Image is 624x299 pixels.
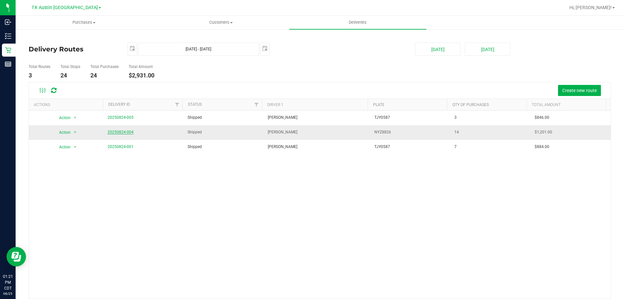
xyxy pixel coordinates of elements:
[3,291,13,296] p: 08/25
[60,65,80,69] h5: Total Stops
[262,99,368,110] th: Driver 1
[188,144,202,150] span: Shipped
[128,43,137,54] span: select
[60,72,80,79] h4: 24
[29,72,50,79] h4: 3
[535,129,552,135] span: $1,201.00
[53,143,71,152] span: Action
[53,128,71,137] span: Action
[268,144,297,150] span: [PERSON_NAME]
[415,43,461,56] button: [DATE]
[340,20,375,25] span: Deliveries
[90,65,119,69] h5: Total Purchases
[129,65,154,69] h5: Total Amount
[526,99,606,110] th: Total Amount
[53,113,71,122] span: Action
[374,144,390,150] span: TJY0587
[535,115,549,121] span: $846.00
[188,102,202,107] a: Status
[558,85,601,96] button: Create new route
[152,16,289,29] a: Customers
[454,129,459,135] span: 14
[569,5,612,10] span: Hi, [PERSON_NAME]!
[71,113,79,122] span: select
[32,5,98,10] span: TX Austin [GEOGRAPHIC_DATA]
[535,144,549,150] span: $884.00
[5,61,11,67] inline-svg: Reports
[90,72,119,79] h4: 24
[71,128,79,137] span: select
[562,88,597,93] span: Create new route
[108,115,134,120] a: 20250824-005
[188,129,202,135] span: Shipped
[34,102,100,107] div: Actions
[71,143,79,152] span: select
[260,43,269,54] span: select
[16,20,152,25] span: Purchases
[268,115,297,121] span: [PERSON_NAME]
[251,99,262,110] a: Filter
[5,33,11,39] inline-svg: Inventory
[5,19,11,25] inline-svg: Inbound
[29,43,118,56] h4: Delivery Routes
[188,115,202,121] span: Shipped
[452,102,489,107] a: Qty of Purchases
[3,274,13,291] p: 01:21 PM CDT
[454,144,457,150] span: 7
[373,102,384,107] a: Plate
[5,47,11,53] inline-svg: Retail
[29,65,50,69] h5: Total Routes
[129,72,154,79] h4: $2,931.00
[108,102,130,107] a: Delivery ID
[465,43,510,56] button: [DATE]
[374,115,390,121] span: TJY0587
[6,247,26,266] iframe: Resource center
[108,130,134,134] a: 20250824-004
[172,99,182,110] a: Filter
[16,16,152,29] a: Purchases
[153,20,289,25] span: Customers
[108,144,134,149] a: 20250824-001
[268,129,297,135] span: [PERSON_NAME]
[374,129,391,135] span: NYZ8826
[454,115,457,121] span: 3
[289,16,426,29] a: Deliveries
